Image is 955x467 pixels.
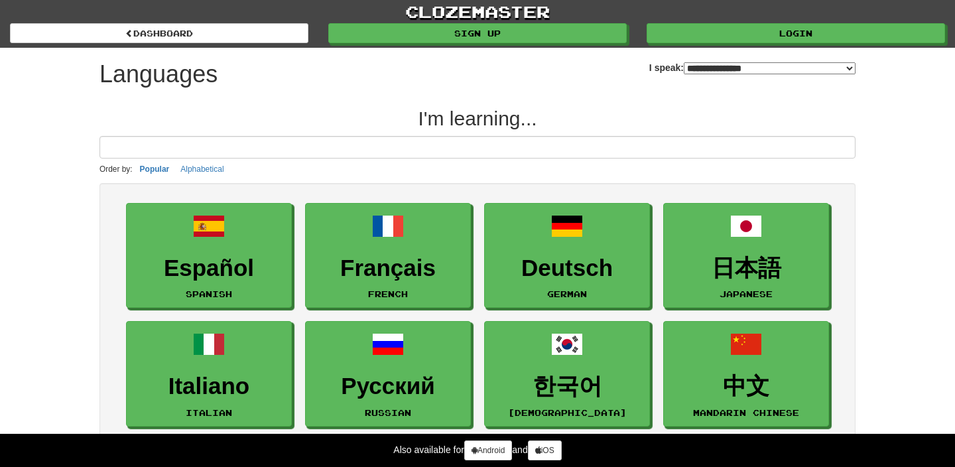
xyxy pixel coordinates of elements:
h3: 中文 [670,373,822,399]
button: Popular [136,162,174,176]
a: dashboard [10,23,308,43]
small: Order by: [99,165,133,174]
h3: 한국어 [491,373,643,399]
a: DeutschGerman [484,203,650,308]
h3: 日本語 [670,255,822,281]
h2: I'm learning... [99,107,856,129]
h3: Italiano [133,373,285,399]
small: Mandarin Chinese [693,408,799,417]
a: 日本語Japanese [663,203,829,308]
select: I speak: [684,62,856,74]
a: iOS [528,440,562,460]
a: 中文Mandarin Chinese [663,321,829,427]
h1: Languages [99,61,218,88]
small: Italian [186,408,232,417]
button: Alphabetical [176,162,227,176]
h3: Español [133,255,285,281]
a: Sign up [328,23,627,43]
label: I speak: [649,61,856,74]
h3: Русский [312,373,464,399]
h3: Français [312,255,464,281]
a: Android [464,440,512,460]
small: Spanish [186,289,232,299]
small: [DEMOGRAPHIC_DATA] [508,408,627,417]
a: FrançaisFrench [305,203,471,308]
small: Russian [365,408,411,417]
small: German [547,289,587,299]
a: ItalianoItalian [126,321,292,427]
h3: Deutsch [491,255,643,281]
small: Japanese [720,289,773,299]
small: French [368,289,408,299]
a: EspañolSpanish [126,203,292,308]
a: Login [647,23,945,43]
a: 한국어[DEMOGRAPHIC_DATA] [484,321,650,427]
a: РусскийRussian [305,321,471,427]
